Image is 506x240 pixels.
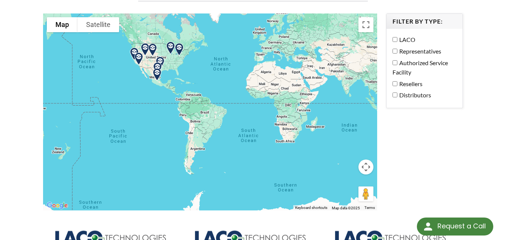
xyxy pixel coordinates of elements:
input: Authorized Service Facility [393,60,397,65]
button: Map camera controls [358,160,373,174]
a: Terms (opens in new tab) [364,206,375,210]
label: Authorized Service Facility [393,58,453,77]
img: Google [45,201,70,210]
a: Open this area in Google Maps (opens a new window) [45,201,70,210]
input: Representatives [393,49,397,54]
label: LACO [393,35,453,45]
button: Keyboard shortcuts [295,205,327,210]
button: Show satellite imagery [78,17,119,32]
label: Distributors [393,90,453,100]
input: LACO [393,37,397,42]
img: round button [422,221,434,233]
div: Request a Call [417,218,493,236]
span: Map data ©2025 [332,206,360,210]
label: Resellers [393,79,453,89]
button: Toggle fullscreen view [358,17,373,32]
label: Representatives [393,46,453,56]
button: Drag Pegman onto the map to open Street View [358,186,373,201]
input: Resellers [393,81,397,86]
div: Request a Call [437,218,486,235]
input: Distributors [393,92,397,97]
button: Show street map [47,17,78,32]
h4: Filter by Type: [393,18,457,25]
